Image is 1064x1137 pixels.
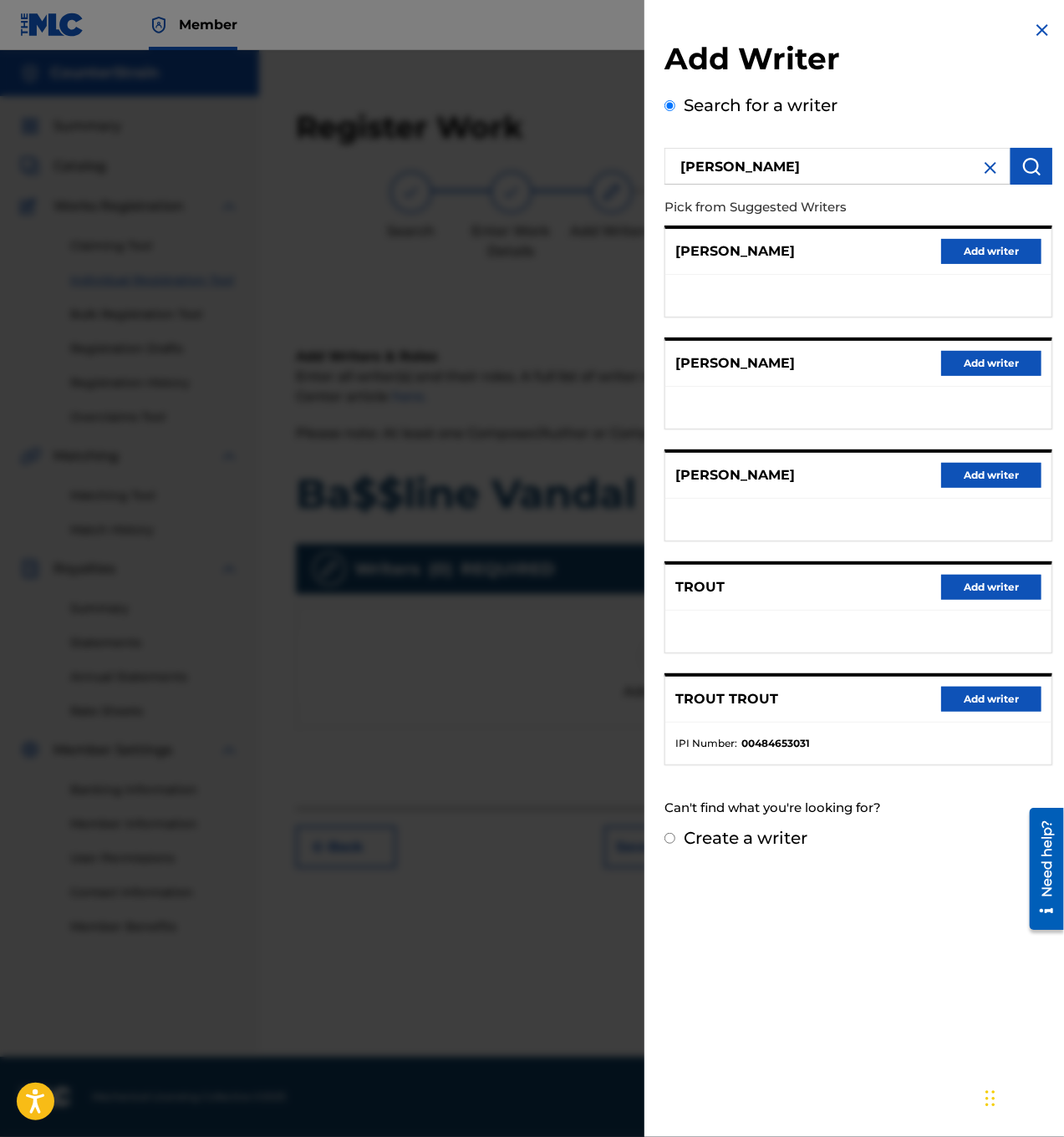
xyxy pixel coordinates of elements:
[684,95,837,115] label: Search for a writer
[684,828,807,848] label: Create a writer
[179,15,237,34] span: Member
[664,40,1052,83] h2: Add Writer
[941,687,1041,712] button: Add writer
[985,1074,995,1124] div: Drag
[980,1057,1064,1137] iframe: Chat Widget
[741,736,810,751] strong: 00484653031
[149,15,169,35] img: Top Rightsholder
[941,575,1041,600] button: Add writer
[675,689,778,709] p: TROUT TROUT
[941,239,1041,264] button: Add writer
[664,790,1052,826] div: Can't find what you're looking for?
[675,465,795,485] p: [PERSON_NAME]
[675,736,737,751] span: IPI Number :
[664,148,1011,185] input: Search writer's name or IPI Number
[941,463,1041,488] button: Add writer
[941,351,1041,376] button: Add writer
[675,353,795,373] p: [PERSON_NAME]
[1021,156,1041,176] img: Search Works
[980,158,1000,178] img: close
[675,241,795,261] p: [PERSON_NAME]
[675,577,725,597] p: TROUT
[20,13,84,37] img: MLC Logo
[664,190,957,226] p: Pick from Suggested Writers
[1017,801,1064,936] iframe: Resource Center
